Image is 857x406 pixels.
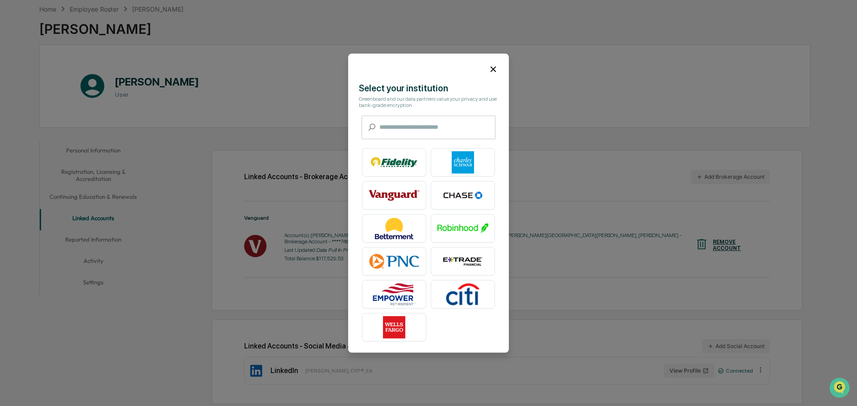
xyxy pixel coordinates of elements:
[369,184,420,206] img: Vanguard
[369,217,420,239] img: Betterment
[369,316,420,338] img: Wells Fargo
[359,96,498,108] div: Greenboard and our data partners value your privacy and use bank-grade encryption
[9,19,162,33] p: How can we help?
[65,113,72,120] div: 🗄️
[152,71,162,82] button: Start new chat
[437,184,488,206] img: Chase
[5,109,61,125] a: 🖐️Preclearance
[18,129,56,138] span: Data Lookup
[74,112,111,121] span: Attestations
[63,151,108,158] a: Powered byPylon
[9,130,16,137] div: 🔎
[369,151,420,173] img: Fidelity Investments
[18,112,58,121] span: Preclearance
[437,250,488,272] img: E*TRADE
[369,283,420,305] img: Empower Retirement
[61,109,114,125] a: 🗄️Attestations
[359,83,498,94] div: Select your institution
[89,151,108,158] span: Pylon
[437,217,488,239] img: Robinhood
[5,126,60,142] a: 🔎Data Lookup
[9,68,25,84] img: 1746055101610-c473b297-6a78-478c-a979-82029cc54cd1
[828,377,853,401] iframe: Open customer support
[437,283,488,305] img: Citibank
[9,113,16,120] div: 🖐️
[30,68,146,77] div: Start new chat
[30,77,113,84] div: We're available if you need us!
[369,250,420,272] img: PNC
[437,151,488,173] img: Charles Schwab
